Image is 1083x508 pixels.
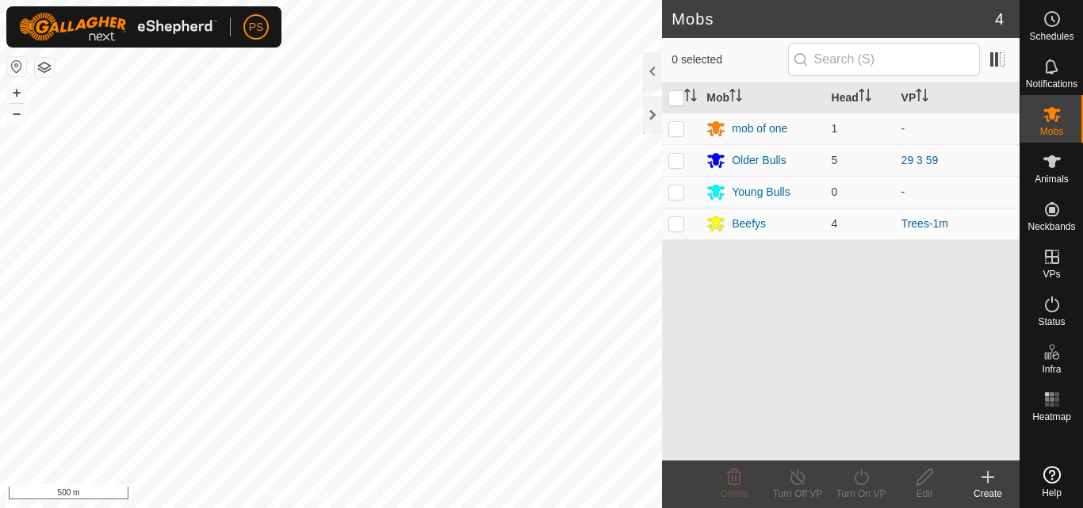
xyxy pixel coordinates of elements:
[1042,488,1062,498] span: Help
[672,52,787,68] span: 0 selected
[901,217,948,230] a: Trees-1m
[893,487,956,501] div: Edit
[1035,174,1069,184] span: Animals
[7,83,26,102] button: +
[732,152,786,169] div: Older Bulls
[859,91,871,104] p-sorticon: Activate to sort
[732,216,766,232] div: Beefys
[249,19,264,36] span: PS
[825,82,895,113] th: Head
[19,13,217,41] img: Gallagher Logo
[956,487,1020,501] div: Create
[788,43,980,76] input: Search (S)
[766,487,829,501] div: Turn Off VP
[832,217,838,230] span: 4
[832,122,838,135] span: 1
[1028,222,1075,231] span: Neckbands
[1040,127,1063,136] span: Mobs
[832,154,838,166] span: 5
[995,7,1004,31] span: 4
[832,185,838,198] span: 0
[1042,365,1061,374] span: Infra
[684,91,697,104] p-sorticon: Activate to sort
[729,91,742,104] p-sorticon: Activate to sort
[1032,412,1071,422] span: Heatmap
[1026,79,1077,89] span: Notifications
[895,176,1020,208] td: -
[269,487,328,502] a: Privacy Policy
[7,104,26,123] button: –
[346,487,393,502] a: Contact Us
[35,58,54,77] button: Map Layers
[7,57,26,76] button: Reset Map
[732,120,787,137] div: mob of one
[1043,269,1060,279] span: VPs
[916,91,928,104] p-sorticon: Activate to sort
[829,487,893,501] div: Turn On VP
[895,82,1020,113] th: VP
[895,113,1020,144] td: -
[1038,317,1065,327] span: Status
[732,184,790,201] div: Young Bulls
[901,154,939,166] a: 29 3 59
[672,10,995,29] h2: Mobs
[721,488,748,499] span: Delete
[1029,32,1073,41] span: Schedules
[1020,460,1083,504] a: Help
[700,82,825,113] th: Mob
